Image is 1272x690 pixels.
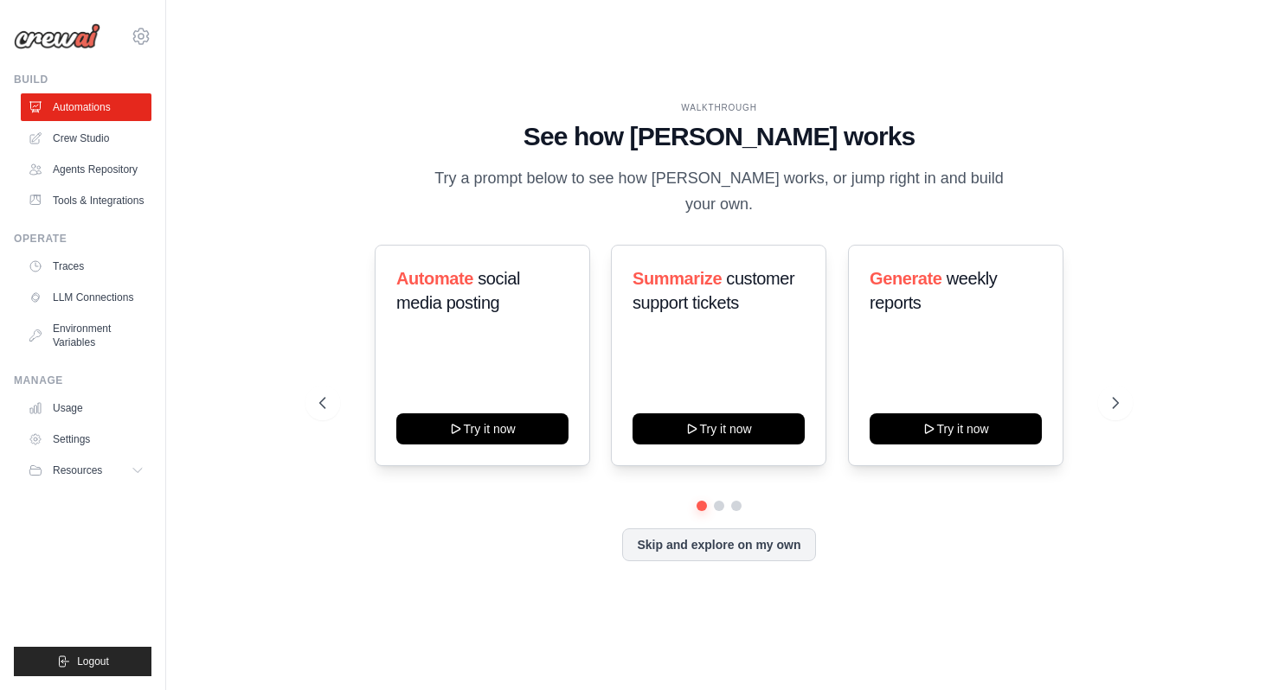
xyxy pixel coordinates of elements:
[21,457,151,484] button: Resources
[870,413,1042,444] button: Try it now
[319,101,1118,114] div: WALKTHROUGH
[53,463,102,477] span: Resources
[396,413,569,444] button: Try it now
[633,413,805,444] button: Try it now
[633,269,722,288] span: Summarize
[319,121,1118,152] h1: See how [PERSON_NAME] works
[14,23,100,49] img: Logo
[870,269,942,288] span: Generate
[21,284,151,311] a: LLM Connections
[21,93,151,121] a: Automations
[21,187,151,214] a: Tools & Integrations
[21,125,151,152] a: Crew Studio
[77,655,109,668] span: Logout
[21,425,151,453] a: Settings
[21,252,151,280] a: Traces
[396,269,520,312] span: social media posting
[14,73,151,86] div: Build
[21,156,151,183] a: Agents Repository
[428,166,1010,217] p: Try a prompt below to see how [PERSON_NAME] works, or jump right in and build your own.
[14,647,151,676] button: Logout
[633,269,794,312] span: customer support tickets
[21,315,151,356] a: Environment Variables
[21,394,151,422] a: Usage
[622,528,815,561] button: Skip and explore on my own
[14,374,151,387] div: Manage
[14,232,151,246] div: Operate
[396,269,473,288] span: Automate
[870,269,997,312] span: weekly reports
